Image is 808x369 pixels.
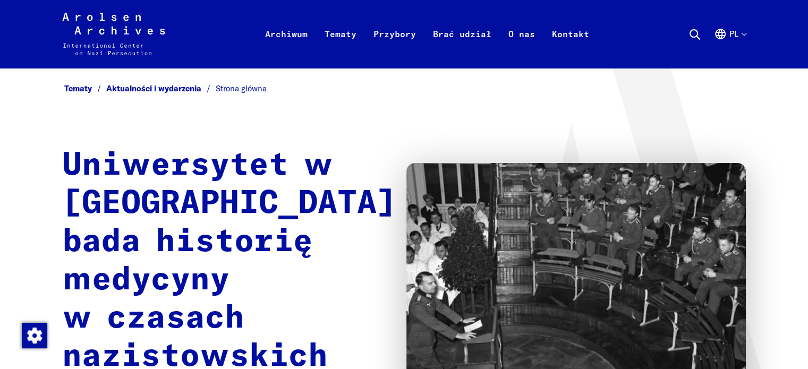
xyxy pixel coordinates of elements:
nav: Podstawowy [256,13,597,55]
font: Przybory [373,29,415,39]
a: O nas [499,25,543,68]
nav: Ścieżka nawigacyjna [62,81,746,97]
a: Brać udział [424,25,499,68]
a: Kontakt [543,25,597,68]
a: Przybory [364,25,424,68]
font: Tematy [324,29,356,39]
font: Kontakt [551,29,589,39]
a: Tematy [64,83,106,93]
img: Zmiana zgody [22,323,47,348]
font: Strona główna [216,83,267,93]
a: Archiwum [256,25,316,68]
button: Angielski, wybór języka [714,28,746,66]
font: Tematy [64,83,92,93]
a: Aktualności i wydarzenia [106,83,216,93]
div: Zmiana zgody [21,322,47,348]
font: O nas [508,29,534,39]
font: Brać udział [432,29,491,39]
font: Archiwum [265,29,307,39]
font: Aktualności i wydarzenia [106,83,201,93]
font: pl [729,29,738,39]
a: Tematy [316,25,364,68]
